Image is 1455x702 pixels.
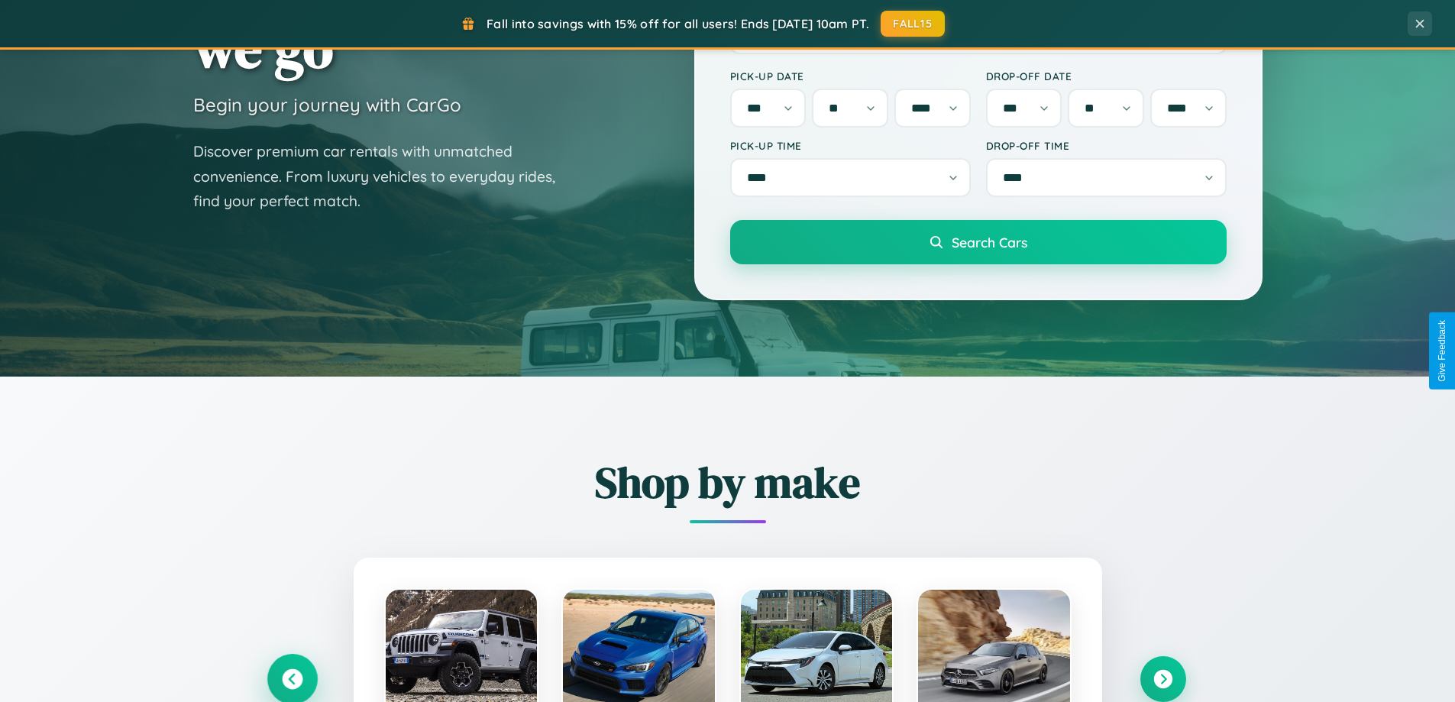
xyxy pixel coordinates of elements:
label: Drop-off Time [986,139,1227,152]
p: Discover premium car rentals with unmatched convenience. From luxury vehicles to everyday rides, ... [193,139,575,214]
span: Search Cars [952,234,1027,251]
button: Search Cars [730,220,1227,264]
span: Fall into savings with 15% off for all users! Ends [DATE] 10am PT. [487,16,869,31]
div: Give Feedback [1437,320,1447,382]
label: Pick-up Time [730,139,971,152]
h3: Begin your journey with CarGo [193,93,461,116]
label: Pick-up Date [730,70,971,82]
label: Drop-off Date [986,70,1227,82]
button: FALL15 [881,11,945,37]
h2: Shop by make [270,453,1186,512]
